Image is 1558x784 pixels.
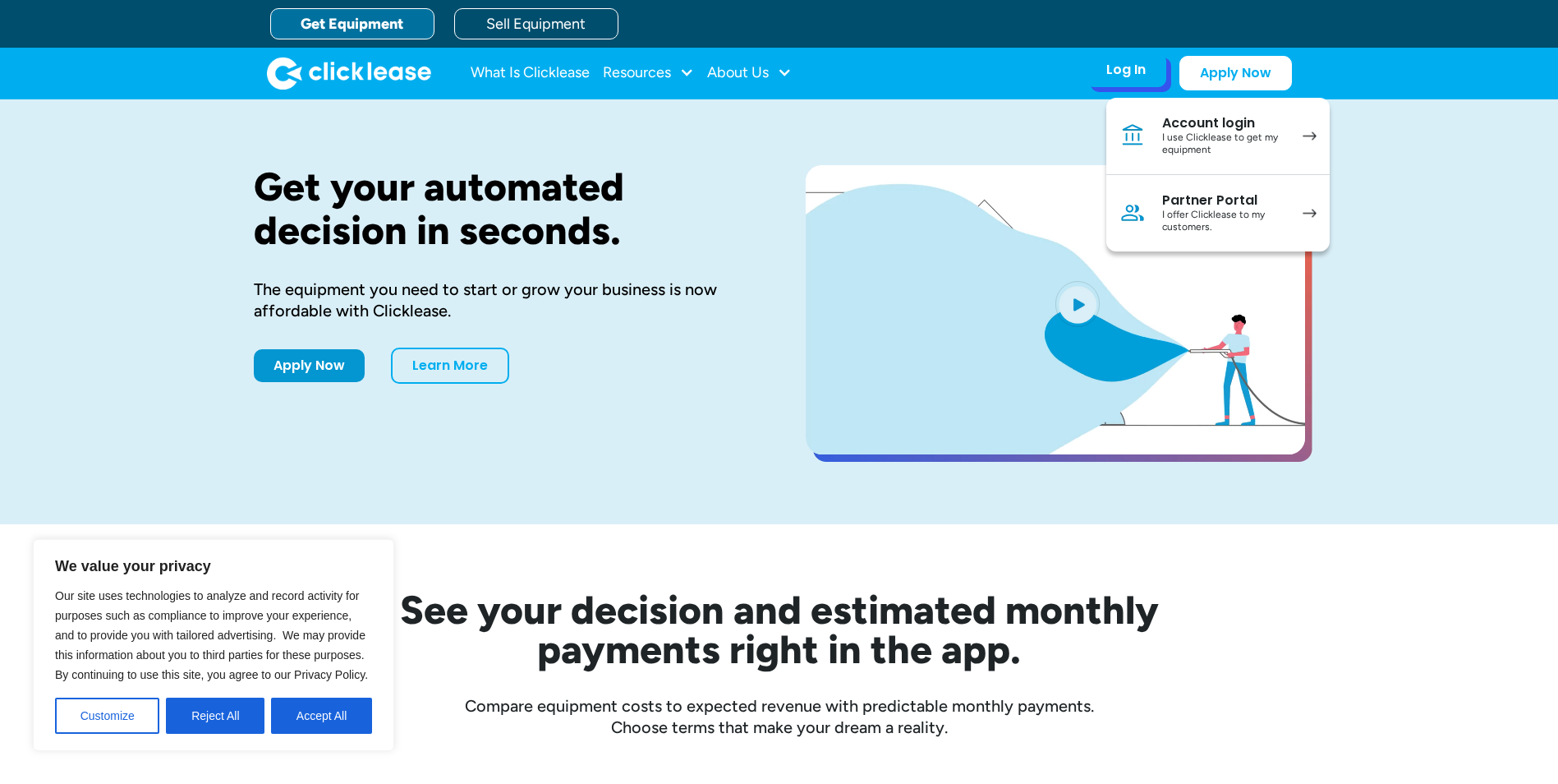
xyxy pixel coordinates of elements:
[391,348,509,384] a: Learn More
[254,165,753,252] h1: Get your automated decision in seconds.
[55,589,368,681] span: Our site uses technologies to analyze and record activity for purposes such as compliance to impr...
[270,8,434,39] a: Get Equipment
[55,698,159,734] button: Customize
[603,57,694,90] div: Resources
[1303,209,1317,218] img: arrow
[1106,98,1330,251] nav: Log In
[319,590,1239,669] h2: See your decision and estimated monthly payments right in the app.
[1162,115,1286,131] div: Account login
[1106,175,1330,251] a: Partner PortalI offer Clicklease to my customers.
[806,165,1305,454] a: open lightbox
[1162,131,1286,157] div: I use Clicklease to get my equipment
[1303,131,1317,141] img: arrow
[1106,98,1330,175] a: Account loginI use Clicklease to get my equipment
[1162,209,1286,234] div: I offer Clicklease to my customers.
[166,698,264,734] button: Reject All
[254,695,1305,738] div: Compare equipment costs to expected revenue with predictable monthly payments. Choose terms that ...
[1106,62,1146,78] div: Log In
[707,57,792,90] div: About Us
[267,57,431,90] a: home
[33,539,394,751] div: We value your privacy
[1119,122,1146,149] img: Bank icon
[1055,281,1100,327] img: Blue play button logo on a light blue circular background
[55,556,372,576] p: We value your privacy
[1119,200,1146,226] img: Person icon
[267,57,431,90] img: Clicklease logo
[254,349,365,382] a: Apply Now
[1162,192,1286,209] div: Partner Portal
[271,698,372,734] button: Accept All
[454,8,618,39] a: Sell Equipment
[471,57,590,90] a: What Is Clicklease
[254,279,753,321] div: The equipment you need to start or grow your business is now affordable with Clicklease.
[1179,56,1292,90] a: Apply Now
